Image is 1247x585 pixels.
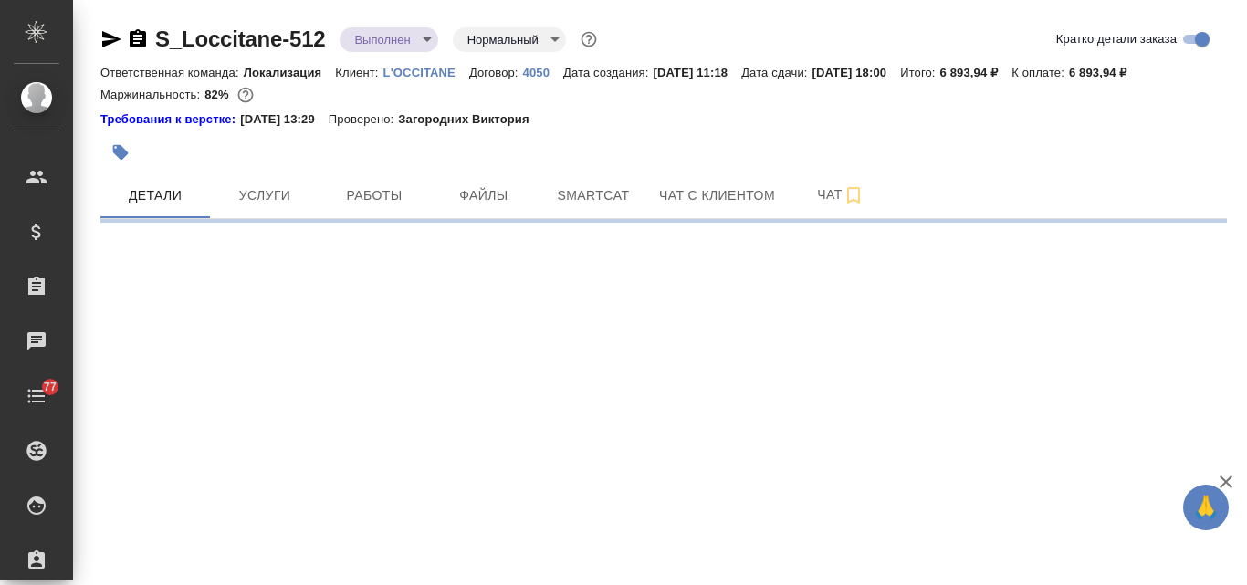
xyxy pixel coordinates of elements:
[440,184,528,207] span: Файлы
[100,88,204,101] p: Маржинальность:
[335,66,382,79] p: Клиент:
[797,183,885,206] span: Чат
[523,64,563,79] a: 4050
[349,32,415,47] button: Выполнен
[340,27,437,52] div: Выполнен
[577,27,601,51] button: Доп статусы указывают на важность/срочность заказа
[5,373,68,419] a: 77
[1183,485,1229,530] button: 🙏
[659,184,775,207] span: Чат с клиентом
[900,66,939,79] p: Итого:
[329,110,399,129] p: Проверено:
[111,184,199,207] span: Детали
[550,184,637,207] span: Smartcat
[204,88,233,101] p: 82%
[155,26,325,51] a: S_Loccitane-512
[469,66,523,79] p: Договор:
[453,27,566,52] div: Выполнен
[383,64,469,79] a: L'OCCITANE
[1190,488,1221,527] span: 🙏
[127,28,149,50] button: Скопировать ссылку
[221,184,309,207] span: Услуги
[654,66,742,79] p: [DATE] 11:18
[244,66,336,79] p: Локализация
[1056,30,1177,48] span: Кратко детали заказа
[100,110,240,129] div: Нажми, чтобы открыть папку с инструкцией
[1069,66,1141,79] p: 6 893,94 ₽
[330,184,418,207] span: Работы
[741,66,812,79] p: Дата сдачи:
[398,110,542,129] p: Загородних Виктория
[812,66,901,79] p: [DATE] 18:00
[234,83,257,107] button: 1020.20 RUB;
[100,132,141,172] button: Добавить тэг
[240,110,329,129] p: [DATE] 13:29
[843,184,865,206] svg: Подписаться
[462,32,544,47] button: Нормальный
[33,378,68,396] span: 77
[563,66,653,79] p: Дата создания:
[940,66,1012,79] p: 6 893,94 ₽
[100,28,122,50] button: Скопировать ссылку для ЯМессенджера
[100,66,244,79] p: Ответственная команда:
[1011,66,1069,79] p: К оплате:
[523,66,563,79] p: 4050
[383,66,469,79] p: L'OCCITANE
[100,110,240,129] a: Требования к верстке:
